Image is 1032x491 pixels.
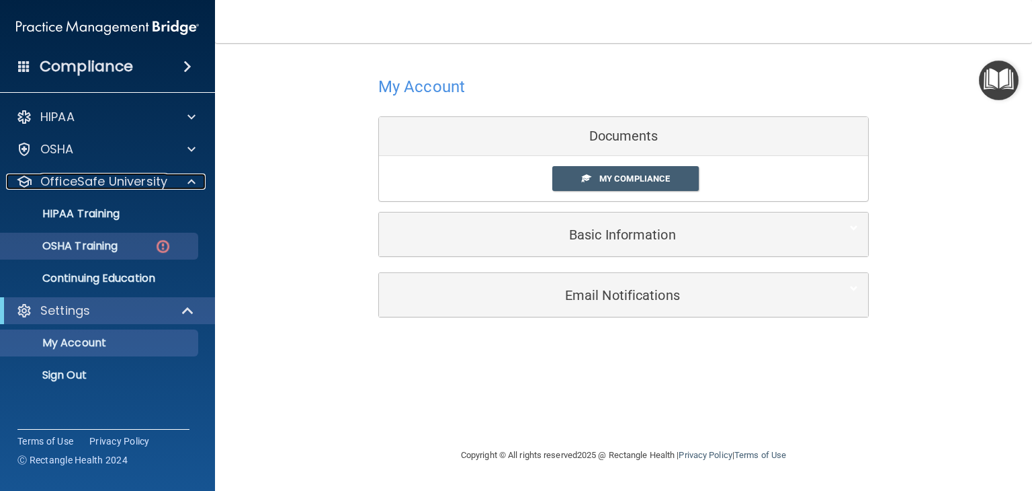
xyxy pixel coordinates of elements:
h4: Compliance [40,57,133,76]
span: Ⓒ Rectangle Health 2024 [17,453,128,467]
p: OSHA Training [9,239,118,253]
h4: My Account [378,78,465,96]
a: HIPAA [16,109,196,125]
span: My Compliance [599,174,670,184]
a: OfficeSafe University [16,174,196,190]
p: Sign Out [9,369,192,382]
p: OSHA [40,141,74,157]
a: Terms of Use [734,450,786,460]
img: PMB logo [16,14,199,41]
a: Privacy Policy [679,450,732,460]
p: OfficeSafe University [40,174,167,190]
a: OSHA [16,141,196,157]
a: Basic Information [389,219,858,250]
p: HIPAA Training [9,207,120,221]
p: Continuing Education [9,272,192,285]
p: My Account [9,336,192,350]
div: Documents [379,117,868,156]
img: danger-circle.6113f641.png [155,238,171,255]
h5: Email Notifications [389,288,817,303]
button: Open Resource Center [979,61,1019,100]
a: Settings [16,303,195,319]
h5: Basic Information [389,227,817,242]
a: Email Notifications [389,280,858,310]
p: HIPAA [40,109,75,125]
p: Settings [40,303,90,319]
a: Terms of Use [17,435,73,448]
div: Copyright © All rights reserved 2025 @ Rectangle Health | | [378,434,869,477]
a: Privacy Policy [89,435,150,448]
